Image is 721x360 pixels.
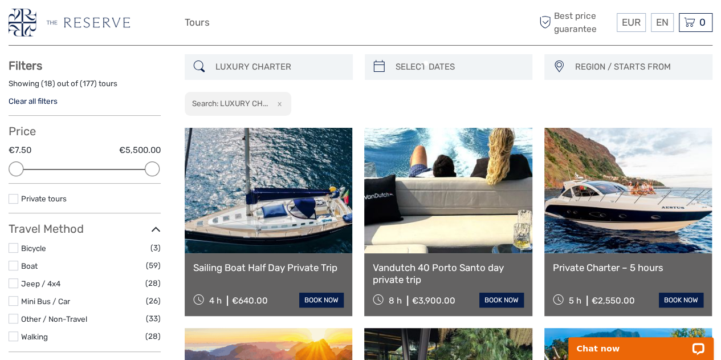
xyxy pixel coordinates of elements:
[146,259,161,272] span: (59)
[21,244,46,253] a: Bicycle
[9,222,161,236] h3: Travel Method
[592,296,635,306] div: €2,550.00
[21,332,48,341] a: Walking
[211,57,347,77] input: SEARCH
[146,312,161,325] span: (33)
[659,293,703,308] a: book now
[389,296,402,306] span: 8 h
[622,17,641,28] span: EUR
[185,14,210,31] a: Tours
[479,293,524,308] a: book now
[146,294,161,308] span: (26)
[145,330,161,343] span: (28)
[193,262,344,273] a: Sailing Boat Half Day Private Trip
[232,296,268,306] div: €640.00
[698,17,707,28] span: 0
[9,124,161,138] h3: Price
[21,261,38,270] a: Boat
[536,10,614,35] span: Best price guarantee
[373,262,523,285] a: Vandutch 40 Porto Santo day private trip
[569,58,707,76] button: REGION / STARTS FROM
[569,296,581,306] span: 5 h
[83,78,94,89] label: 177
[44,78,52,89] label: 18
[192,99,268,108] h2: Search: LUXURY CH...
[145,277,161,290] span: (28)
[553,262,703,273] a: Private Charter – 5 hours
[651,13,674,32] div: EN
[209,296,222,306] span: 4 h
[391,57,527,77] input: SELECT DATES
[9,96,58,106] a: Clear all filters
[21,194,67,203] a: Private tours
[561,324,721,360] iframe: LiveChat chat widget
[9,78,161,96] div: Showing ( ) out of ( ) tours
[9,144,31,156] label: €7.50
[21,314,87,323] a: Other / Non-Travel
[21,279,60,288] a: Jeep / 4x4
[9,9,130,37] img: 3278-36be6d4b-08c9-4979-a83f-cba5f6b699ea_logo_small.png
[119,144,161,156] label: €5,500.00
[9,59,42,72] strong: Filters
[412,296,455,306] div: €3,900.00
[299,293,344,308] a: book now
[150,241,161,254] span: (3)
[21,297,70,306] a: Mini Bus / Car
[270,98,285,110] button: x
